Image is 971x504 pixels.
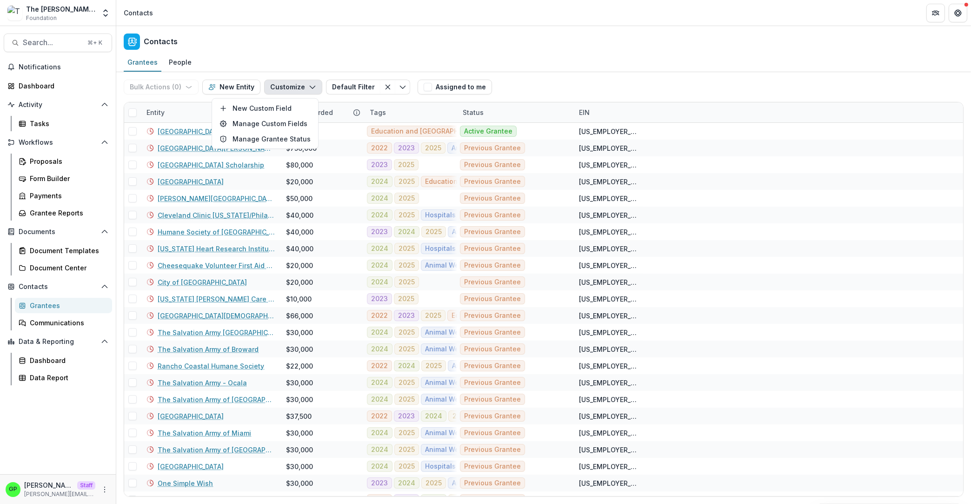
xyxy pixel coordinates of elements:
[579,395,638,404] div: [US_EMPLOYER_IDENTIFICATION_NUMBER]
[280,102,364,122] div: Total Awarded
[286,428,313,438] div: $30,000
[4,97,112,112] button: Open Activity
[158,361,264,371] a: Rancho Coastal Humane Society
[4,224,112,239] button: Open Documents
[286,261,313,270] div: $20,000
[286,344,313,354] div: $30,000
[425,379,474,387] span: Animal Welfare
[19,338,97,346] span: Data & Reporting
[19,283,97,291] span: Contacts
[371,295,388,303] span: 2023
[464,429,521,437] span: Previous Grantee
[398,144,415,152] span: 2023
[573,102,643,122] div: EIN
[158,177,224,187] a: [GEOGRAPHIC_DATA]
[371,463,388,470] span: 2024
[30,119,105,128] div: Tasks
[364,102,457,122] div: Tags
[579,227,638,237] div: [US_EMPLOYER_IDENTIFICATION_NUMBER]
[579,344,638,354] div: [US_EMPLOYER_IDENTIFICATION_NUMBER]
[418,80,492,94] button: Assigned to me
[579,277,638,287] div: [US_EMPLOYER_IDENTIFICATION_NUMBER]
[15,353,112,368] a: Dashboard
[158,445,275,455] a: The Salvation Army of [GEOGRAPHIC_DATA]
[326,80,380,94] button: Default Filter
[158,478,213,488] a: One Simple Wish
[24,490,95,498] p: [PERSON_NAME][EMAIL_ADDRESS][DOMAIN_NAME]
[579,294,638,304] div: [US_EMPLOYER_IDENTIFICATION_NUMBER]
[286,378,313,388] div: $30,000
[158,411,224,421] a: [GEOGRAPHIC_DATA]
[124,55,161,69] div: Grantees
[9,486,17,492] div: Griffin Perry
[464,295,521,303] span: Previous Grantee
[457,102,573,122] div: Status
[464,144,521,152] span: Previous Grantee
[4,34,112,52] button: Search...
[30,156,105,166] div: Proposals
[30,318,105,328] div: Communications
[4,78,112,94] a: Dashboard
[579,378,638,388] div: [US_EMPLOYER_IDENTIFICATION_NUMBER]
[23,38,82,47] span: Search...
[371,379,388,387] span: 2024
[371,195,388,202] span: 2024
[398,479,415,487] span: 2024
[399,245,415,253] span: 2025
[425,396,474,403] span: Animal Welfare
[579,127,638,136] div: [US_EMPLOYER_IDENTIFICATION_NUMBER]
[371,178,388,186] span: 2024
[579,361,638,371] div: [US_EMPLOYER_IDENTIFICATION_NUMBER]
[286,277,313,287] div: $20,000
[19,228,97,236] span: Documents
[158,428,251,438] a: The Salvation Army of Miami
[30,373,105,383] div: Data Report
[158,160,264,170] a: [GEOGRAPHIC_DATA] Scholarship
[15,370,112,385] a: Data Report
[579,177,638,187] div: [US_EMPLOYER_IDENTIFICATION_NUMBER]
[464,446,521,454] span: Previous Grantee
[579,411,638,421] div: [US_EMPLOYER_IDENTIFICATION_NUMBER]
[464,161,521,169] span: Previous Grantee
[7,6,22,20] img: The Brunetti Foundation
[371,396,388,403] span: 2024
[124,80,199,94] button: Bulk Actions (0)
[144,37,178,46] h2: Contacts
[30,191,105,201] div: Payments
[30,174,105,183] div: Form Builder
[158,344,259,354] a: The Salvation Army of Broward
[399,262,415,269] span: 2025
[464,362,521,370] span: Previous Grantee
[579,328,638,337] div: [US_EMPLOYER_IDENTIFICATION_NUMBER]
[15,260,112,276] a: Document Center
[77,481,95,490] p: Staff
[425,245,531,253] span: Hospitals and Medical Research
[579,478,638,488] div: [US_EMPLOYER_IDENTIFICATION_NUMBER]
[158,194,275,203] a: [PERSON_NAME][GEOGRAPHIC_DATA]
[426,479,442,487] span: 2025
[398,412,415,420] span: 2023
[399,211,415,219] span: 2025
[158,395,275,404] a: The Salvation Army of [GEOGRAPHIC_DATA]
[464,496,521,504] span: Previous Grantee
[141,102,280,122] div: Entity
[371,245,388,253] span: 2024
[464,278,521,286] span: Previous Grantee
[399,379,415,387] span: 2025
[30,263,105,273] div: Document Center
[425,312,441,320] span: 2025
[15,154,112,169] a: Proposals
[286,227,313,237] div: $40,000
[425,144,441,152] span: 2025
[399,396,415,403] span: 2025
[124,54,161,72] a: Grantees
[4,279,112,294] button: Open Contacts
[464,329,521,336] span: Previous Grantee
[371,446,388,454] span: 2024
[425,412,442,420] span: 2024
[464,379,521,387] span: Previous Grantee
[399,463,415,470] span: 2025
[371,312,388,320] span: 2022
